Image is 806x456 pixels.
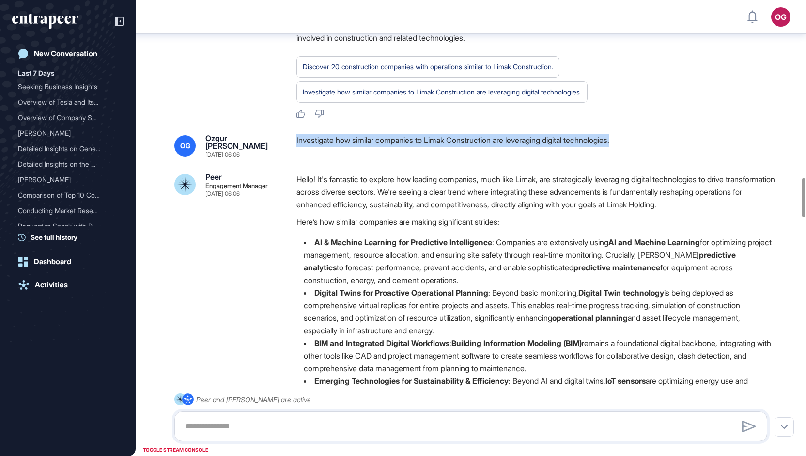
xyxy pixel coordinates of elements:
div: Dashboard [34,257,71,266]
div: Discover 20 construction companies with operations similar to Limak Construction. [303,61,553,73]
div: Request to Speak with Ree... [18,219,110,234]
li: : remains a foundational digital backbone, integrating with other tools like CAD and project mana... [296,337,775,375]
strong: AI and Machine Learning [608,237,700,247]
div: Detailed Insights on the ... [18,157,110,172]
span: OG [180,142,190,150]
div: Seeking Business Insights [18,79,110,94]
div: [PERSON_NAME] [18,172,110,188]
div: Investigate how similar companies to Limak Construction are leveraging digital technologies. [296,134,775,157]
div: Detailed Insights on Generative AI Applications in Banking [18,141,118,157]
button: OG [771,7,790,27]
div: Engagement Manager [205,183,268,189]
strong: Building Information Modeling (BIM) [451,338,582,348]
div: Conducting Market Researc... [18,203,110,219]
strong: predictive maintenance [573,263,660,272]
strong: Digital Twins for Proactive Operational Planning [314,288,488,298]
div: [PERSON_NAME] [18,126,110,141]
div: Last 7 Days [18,67,54,79]
div: Reese [18,172,118,188]
strong: predictive analytics [304,250,736,272]
strong: BIM and Integrated Digital Workflows [314,338,449,348]
div: Conducting Market Research [18,203,118,219]
p: Here’s how similar companies are making significant strides: [296,216,775,228]
div: TOGGLE STREAM CONSOLE [140,444,211,456]
div: Overview of Company Solut... [18,110,110,126]
div: Overview of Tesla and Its... [18,94,110,110]
strong: Emerging Technologies for Sustainability & Efficiency [314,376,509,386]
li: : Beyond basic monitoring, is being deployed as comprehensive virtual replicas for entire project... [296,286,775,337]
strong: Digital Twin technology [578,288,664,298]
div: Peer and [PERSON_NAME] are active [196,393,311,406]
div: New Conversation [34,49,97,58]
a: Dashboard [12,252,124,271]
li: : Beyond AI and digital twins, are optimizing energy use and reducing waste, while enhance survey... [296,375,775,412]
strong: AI & Machine Learning for Predictive Intelligence [314,237,492,247]
div: entrapeer-logo [12,14,78,29]
li: : Companies are extensively using for optimizing project management, resource allocation, and ens... [296,236,775,286]
strong: operational planning [552,313,628,323]
div: Detailed Insights on Gene... [18,141,110,157]
div: Request to Speak with Reese [18,219,118,234]
div: Investigate how similar companies to Limak Construction are leveraging digital technologies. [303,86,581,98]
div: Overview of Company Solutions, Target Areas, and Market Positioning [18,110,118,126]
a: See full history [18,232,124,242]
div: Activities [35,281,68,289]
strong: IoT sensors [605,376,646,386]
div: Seeking Business Insights [18,79,118,94]
div: Ozgur [PERSON_NAME] [205,134,281,150]
a: New Conversation [12,44,124,63]
div: Reese [18,126,118,141]
span: See full history [31,232,77,242]
div: [DATE] 06:06 [205,191,240,197]
div: Detailed Insights on the Capabilities of Agents [18,157,118,172]
div: Overview of Tesla and Its Innovations [18,94,118,110]
div: Comparison of Top 10 Cons... [18,188,110,203]
p: Hello! It's fantastic to explore how leading companies, much like Limak, are strategically levera... [296,173,775,211]
div: [DATE] 06:06 [205,152,240,157]
div: Comparison of Top 10 Construction Firms from ENR250 List Based on Digitalization, Revenue, and Te... [18,188,118,203]
a: Activities [12,275,124,295]
div: Peer [205,173,222,181]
